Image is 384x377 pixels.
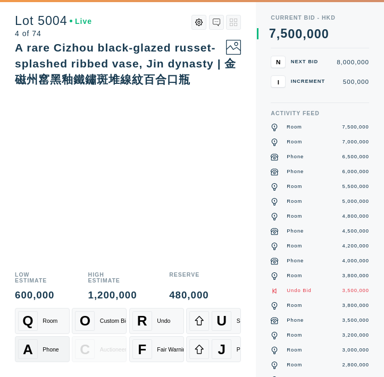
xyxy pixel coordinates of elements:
div: Phone [287,168,304,176]
div: Room [287,272,302,280]
div: 500,000 [333,79,369,85]
span: J [218,341,226,357]
div: Phone [43,346,59,353]
div: Auctioneer [100,346,127,353]
span: U [216,313,227,329]
div: Fair Warning [157,346,189,353]
button: CAuctioneer [72,336,127,362]
button: QRoom [15,308,70,334]
div: Lot 5004 [15,15,92,27]
button: N [271,56,286,68]
button: USell [186,308,241,334]
div: 1,200,000 [88,290,137,301]
div: Phone [287,153,304,161]
div: 480,000 [169,290,208,301]
span: A [23,341,33,357]
div: 3,500,000 [343,317,370,324]
div: 6,500,000 [343,153,370,161]
div: 3,200,000 [343,332,370,339]
div: Increment [291,79,328,84]
div: 4 of 74 [15,30,92,37]
div: 7,000,000 [343,139,370,146]
div: Room [287,183,302,191]
button: APhone [15,336,70,362]
div: Low Estimate [15,272,56,283]
div: Room [287,124,302,131]
div: Live [70,18,92,25]
div: Sell [237,318,246,324]
span: C [80,341,90,357]
div: Room [287,213,302,220]
button: OCustom Bid [72,308,127,334]
div: 3,500,000 [343,287,370,295]
div: 0 [314,28,322,40]
div: 4,800,000 [343,213,370,220]
div: A rare Cizhou black-glazed russet-splashed ribbed vase, Jin dynasty | 金 磁州窰黑釉鐵鏽斑堆線紋百合口瓶 [15,41,248,86]
div: Pass [237,346,249,353]
div: 0 [288,28,295,40]
div: 3,000,000 [343,347,370,354]
div: Phone [287,317,304,324]
span: R [137,313,147,329]
span: Q [22,313,33,329]
div: 0 [307,28,314,40]
div: , [303,28,306,152]
div: 8 [269,40,277,53]
div: 6 [280,40,288,53]
div: 0 [322,28,329,40]
div: Current Bid - HKD [271,15,369,21]
div: 5,500,000 [343,183,370,191]
div: 2,800,000 [343,362,370,369]
div: Phone [287,258,304,265]
div: Room [287,362,302,369]
div: Room [287,198,302,205]
div: 3,800,000 [343,272,370,280]
div: Custom Bid [100,318,129,324]
div: Phone [287,228,304,235]
button: I [271,75,286,88]
div: 0 [295,28,303,40]
div: Room [43,318,57,324]
div: Room [287,243,302,250]
div: Undo Bid [287,287,311,295]
div: High Estimate [88,272,137,283]
div: Activity Feed [271,110,369,116]
div: , [277,28,280,152]
div: Room [287,302,302,310]
div: Room [287,347,302,354]
div: 4,000,000 [343,258,370,265]
div: 6,000,000 [343,168,370,176]
div: 4,200,000 [343,243,370,250]
button: JPass [186,336,241,362]
button: FFair Warning [129,336,184,362]
div: Undo [157,318,170,324]
div: Room [287,139,302,146]
span: O [80,313,90,329]
span: N [276,58,280,65]
div: 7,500,000 [343,124,370,131]
span: I [278,78,279,85]
div: Room [287,332,302,339]
div: 7 [269,28,277,40]
div: Reserve [169,272,208,283]
button: RUndo [129,308,184,334]
div: 600,000 [15,290,56,301]
div: 4,500,000 [343,228,370,235]
span: F [138,341,146,357]
div: 3,800,000 [343,302,370,310]
div: 5 [280,28,288,40]
div: 8,000,000 [333,59,369,65]
div: 5,000,000 [343,198,370,205]
div: Next Bid [291,59,328,64]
